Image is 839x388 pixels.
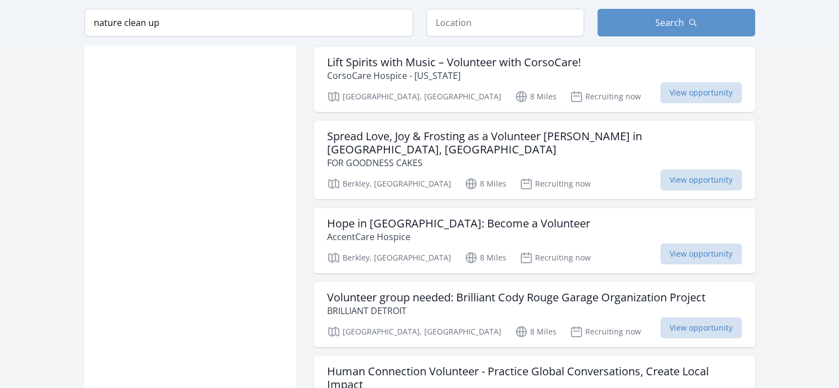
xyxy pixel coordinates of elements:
[327,251,451,264] p: Berkley, [GEOGRAPHIC_DATA]
[314,47,755,112] a: Lift Spirits with Music – Volunteer with CorsoCare! CorsoCare Hospice - [US_STATE] [GEOGRAPHIC_DA...
[570,325,641,338] p: Recruiting now
[327,291,706,304] h3: Volunteer group needed: Brilliant Cody Rouge Garage Organization Project
[327,230,590,243] p: AccentCare Hospice
[520,177,591,190] p: Recruiting now
[515,325,557,338] p: 8 Miles
[327,304,706,317] p: BRILLIANT DETROIT
[660,317,742,338] span: View opportunity
[327,90,501,103] p: [GEOGRAPHIC_DATA], [GEOGRAPHIC_DATA]
[327,156,742,169] p: FOR GOODNESS CAKES
[314,121,755,199] a: Spread Love, Joy & Frosting as a Volunteer [PERSON_NAME] in [GEOGRAPHIC_DATA], [GEOGRAPHIC_DATA] ...
[314,208,755,273] a: Hope in [GEOGRAPHIC_DATA]: Become a Volunteer AccentCare Hospice Berkley, [GEOGRAPHIC_DATA] 8 Mil...
[84,9,413,36] input: Keyword
[327,130,742,156] h3: Spread Love, Joy & Frosting as a Volunteer [PERSON_NAME] in [GEOGRAPHIC_DATA], [GEOGRAPHIC_DATA]
[327,69,581,82] p: CorsoCare Hospice - [US_STATE]
[464,251,506,264] p: 8 Miles
[464,177,506,190] p: 8 Miles
[327,217,590,230] h3: Hope in [GEOGRAPHIC_DATA]: Become a Volunteer
[314,282,755,347] a: Volunteer group needed: Brilliant Cody Rouge Garage Organization Project BRILLIANT DETROIT [GEOGR...
[327,325,501,338] p: [GEOGRAPHIC_DATA], [GEOGRAPHIC_DATA]
[327,56,581,69] h3: Lift Spirits with Music – Volunteer with CorsoCare!
[597,9,755,36] button: Search
[426,9,584,36] input: Location
[660,82,742,103] span: View opportunity
[570,90,641,103] p: Recruiting now
[327,177,451,190] p: Berkley, [GEOGRAPHIC_DATA]
[520,251,591,264] p: Recruiting now
[655,16,684,29] span: Search
[660,169,742,190] span: View opportunity
[660,243,742,264] span: View opportunity
[515,90,557,103] p: 8 Miles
